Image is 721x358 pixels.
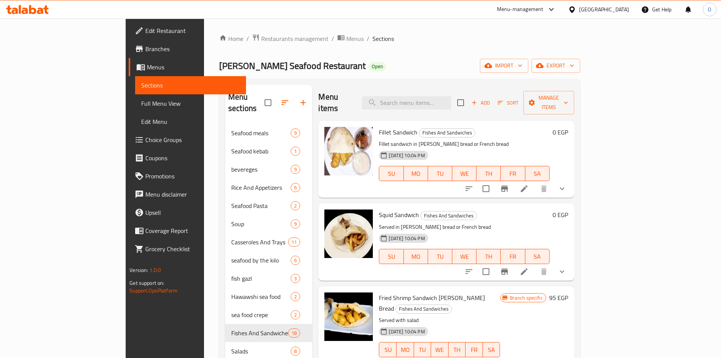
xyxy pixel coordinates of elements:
svg: Show Choices [557,184,567,193]
span: TU [417,344,428,355]
button: TH [477,166,501,181]
button: sort-choices [460,180,478,198]
div: Rice And Appetizers6 [225,178,312,197]
span: Full Menu View [141,99,240,108]
button: show more [553,180,571,198]
span: TU [431,251,449,262]
div: seafood by the kilo [231,256,291,265]
div: items [291,219,300,228]
span: fish gazl [231,274,291,283]
span: Sort [498,98,519,107]
span: Upsell [145,208,240,217]
button: MO [404,249,428,264]
span: 6 [291,184,300,191]
span: Sort items [493,97,523,109]
span: SU [382,168,400,179]
span: 6 [291,257,300,264]
button: SU [379,166,403,181]
span: Menus [346,34,364,43]
li: / [246,34,249,43]
h2: Menu items [318,91,352,114]
span: TH [452,344,463,355]
svg: Show Choices [557,267,567,276]
li: / [367,34,369,43]
a: Promotions [129,167,246,185]
h6: 0 EGP [553,209,568,220]
div: seafood by the kilo6 [225,251,312,269]
a: Menu disclaimer [129,185,246,203]
span: Manage items [529,93,568,112]
span: TH [480,251,498,262]
span: Get support on: [129,278,164,288]
a: Edit menu item [520,184,529,193]
span: O [708,5,711,14]
span: Restaurants management [261,34,329,43]
span: Fishes And Sandwiches [396,305,452,313]
a: Restaurants management [252,34,329,44]
span: 8 [291,348,300,355]
span: Salads [231,347,291,356]
span: bevereges [231,165,291,174]
span: Rice And Appetizers [231,183,291,192]
span: SU [382,251,400,262]
span: SU [382,344,394,355]
span: [DATE] 10:04 PM [386,235,428,242]
button: TH [477,249,501,264]
span: Coverage Report [145,226,240,235]
button: WE [452,166,477,181]
button: TH [448,342,466,357]
div: Seafood meals9 [225,124,312,142]
div: Hawawshi sea food2 [225,288,312,306]
button: WE [431,342,448,357]
div: Fishes And Sandwiches [419,128,475,138]
span: Sections [141,81,240,90]
span: [DATE] 10:04 PM [386,152,428,159]
button: Add [469,97,493,109]
a: Coverage Report [129,222,246,240]
div: sea food crepe [231,310,291,319]
span: FR [469,344,480,355]
span: [DATE] 10:04 PM [386,328,428,335]
span: 11 [288,239,300,246]
span: Sort sections [276,94,294,112]
button: Branch-specific-item [495,263,514,281]
button: Manage items [523,91,574,114]
img: Squid Sandwich [324,209,373,258]
span: Fillet Sandwich [379,127,417,138]
span: Select all sections [260,95,276,111]
span: Select to update [478,181,494,197]
span: Grocery Checklist [145,244,240,253]
span: WE [455,168,473,179]
span: MO [407,251,425,262]
div: Fishes And Sandwiches [420,211,477,220]
div: Fishes And Sandwiches [231,328,288,338]
span: export [537,61,574,70]
a: Coupons [129,149,246,167]
span: Hawawshi sea food [231,292,291,301]
div: Seafood Pasta [231,201,291,210]
span: Casseroles And Trays [231,238,288,247]
a: Branches [129,40,246,58]
span: 9 [291,220,300,228]
span: TU [431,168,449,179]
span: Menu disclaimer [145,190,240,199]
span: FR [504,168,522,179]
span: WE [455,251,473,262]
div: Open [369,62,386,71]
span: Select section [453,95,469,111]
button: delete [535,180,553,198]
span: FR [504,251,522,262]
button: FR [501,249,525,264]
span: Squid Sandwich [379,209,419,220]
div: items [291,292,300,301]
div: items [291,256,300,265]
span: SA [486,344,497,355]
span: 1.0.0 [149,265,161,275]
span: Branches [145,44,240,53]
span: Coupons [145,153,240,163]
li: / [332,34,334,43]
a: Edit Restaurant [129,22,246,40]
